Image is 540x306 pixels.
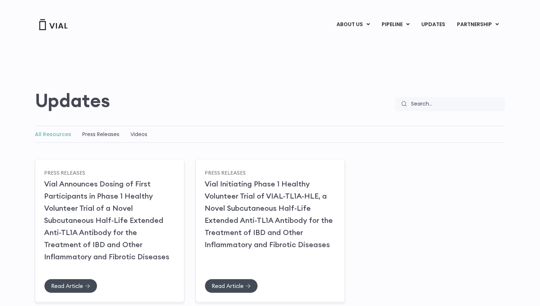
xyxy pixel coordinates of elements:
[39,19,68,30] img: Vial Logo
[44,179,169,261] a: Vial Announces Dosing of First Participants in Phase 1 Healthy Volunteer Trial of a Novel Subcuta...
[205,279,258,293] a: Read Article
[44,279,97,293] a: Read Article
[51,283,83,289] span: Read Article
[451,18,505,31] a: PARTNERSHIPMenu Toggle
[406,97,505,111] input: Search...
[82,131,119,138] a: Press Releases
[376,18,415,31] a: PIPELINEMenu Toggle
[415,18,451,31] a: UPDATES
[212,283,244,289] span: Read Article
[35,90,110,111] h2: Updates
[44,169,85,176] a: Press Releases
[331,18,375,31] a: ABOUT USMenu Toggle
[35,131,71,138] a: All Resources
[205,179,333,249] a: Vial Initiating Phase 1 Healthy Volunteer Trial of VIAL-TL1A-HLE, a Novel Subcutaneous Half-Life ...
[130,131,147,138] a: Videos
[205,169,246,176] a: Press Releases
